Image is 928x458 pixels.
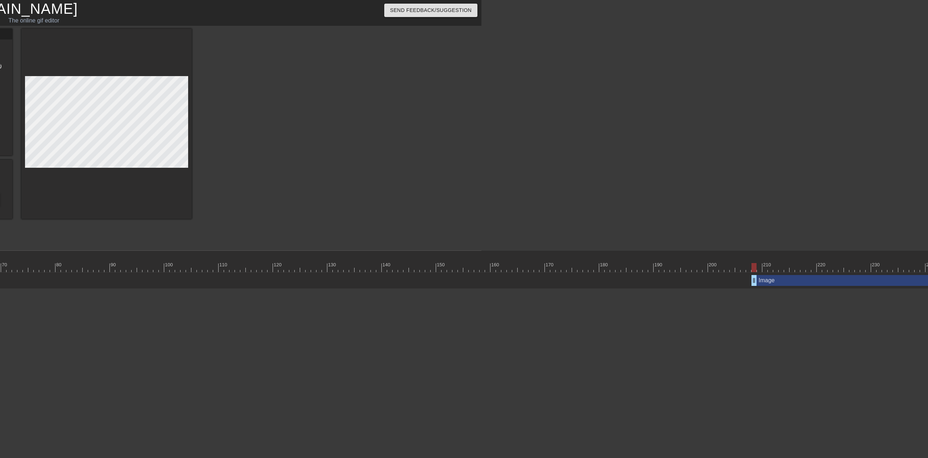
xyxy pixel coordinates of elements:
div: 150 [437,261,446,268]
div: 90 [111,261,117,268]
div: 190 [654,261,663,268]
div: 120 [274,261,283,268]
span: Send Feedback/Suggestion [390,6,472,15]
div: 210 [763,261,772,268]
div: 200 [709,261,718,268]
div: 140 [382,261,391,268]
div: 80 [56,261,63,268]
div: 110 [219,261,228,268]
div: 230 [872,261,881,268]
div: 220 [817,261,826,268]
div: 170 [546,261,555,268]
div: 70 [2,261,8,268]
div: 160 [491,261,500,268]
div: 130 [328,261,337,268]
button: Send Feedback/Suggestion [384,4,477,17]
div: 100 [165,261,174,268]
div: 180 [600,261,609,268]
